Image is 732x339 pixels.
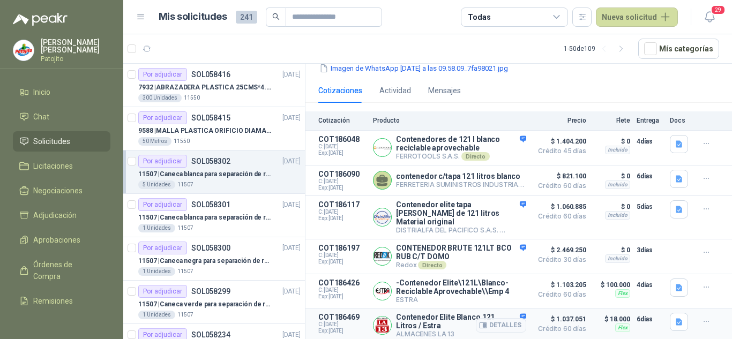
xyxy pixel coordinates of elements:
[593,170,630,183] p: $ 0
[396,330,526,338] p: ALMACENES LA 13
[33,111,49,123] span: Chat
[138,126,272,136] p: 9588 | MALLA PLASTICA ORIFICIO DIAMANTE 3MM
[177,224,193,232] p: 11507
[533,257,586,263] span: Crédito 30 días
[533,313,586,326] span: $ 1.037.051
[191,331,230,338] p: SOL058234
[533,117,586,124] p: Precio
[318,185,367,191] span: Exp: [DATE]
[605,146,630,154] div: Incluido
[396,180,526,189] p: FERRETERIA SUMINISTROS INDUSTRIALES SAS
[138,198,187,211] div: Por adjudicar
[318,313,367,321] p: COT186469
[593,117,630,124] p: Flete
[123,237,305,281] a: Por adjudicarSOL058300[DATE] 11507 |Caneca negra para separación de residuo 55 LT1 Unidades11507
[123,150,305,194] a: Por adjudicarSOL058302[DATE] 11507 |Caneca blanca para separación de residuos 121 LT5 Unidades11507
[123,194,305,237] a: Por adjudicarSOL058301[DATE] 11507 |Caneca blanca para separación de residuos 10 LT1 Unidades11507
[282,70,301,80] p: [DATE]
[13,82,110,102] a: Inicio
[605,180,630,189] div: Incluido
[318,178,367,185] span: C: [DATE]
[533,200,586,213] span: $ 1.060.885
[318,215,367,222] span: Exp: [DATE]
[318,150,367,156] span: Exp: [DATE]
[396,313,526,330] p: Contenedor Elite Blanco 121 Litros / Estra
[138,180,175,189] div: 5 Unidades
[318,321,367,328] span: C: [DATE]
[533,244,586,257] span: $ 2.469.250
[33,259,100,282] span: Órdenes de Compra
[396,261,526,269] p: Redox
[177,180,193,189] p: 11507
[396,244,526,261] p: CONTENEDOR BRUTE 121LT BCO RUB C/T DOMO
[318,278,367,287] p: COT186426
[418,261,446,269] div: Directo
[13,107,110,127] a: Chat
[282,156,301,167] p: [DATE]
[138,285,187,298] div: Por adjudicar
[318,209,367,215] span: C: [DATE]
[138,311,175,319] div: 1 Unidades
[533,170,586,183] span: $ 821.100
[282,243,301,253] p: [DATE]
[138,169,272,179] p: 11507 | Caneca blanca para separación de residuos 121 LT
[138,242,187,254] div: Por adjudicar
[184,94,200,102] p: 11550
[318,63,509,74] button: Imagen de WhatsApp [DATE] a las 09.58.09_7fa98021.jpg
[13,254,110,287] a: Órdenes de Compra
[33,185,83,197] span: Negociaciones
[318,85,362,96] div: Cotizaciones
[637,278,663,291] p: 4 días
[461,152,490,161] div: Directo
[191,71,230,78] p: SOL058416
[33,160,73,172] span: Licitaciones
[396,152,526,161] p: FERROTOOLS S.A.S.
[138,299,272,310] p: 11507 | Caneca verde para separación de residuo 55 LT
[396,200,526,226] p: Contenedor elite tapa [PERSON_NAME] de 121 litros Material original
[318,252,367,259] span: C: [DATE]
[374,208,391,226] img: Company Logo
[373,117,526,124] p: Producto
[33,135,70,147] span: Solicitudes
[191,288,230,295] p: SOL058299
[33,234,80,246] span: Aprobaciones
[374,282,391,300] img: Company Logo
[13,291,110,311] a: Remisiones
[138,213,272,223] p: 11507 | Caneca blanca para separación de residuos 10 LT
[637,313,663,326] p: 6 días
[499,226,528,235] div: Directo
[159,9,227,25] h1: Mis solicitudes
[318,287,367,293] span: C: [DATE]
[33,86,50,98] span: Inicio
[138,137,171,146] div: 50 Metros
[637,135,663,148] p: 4 días
[533,148,586,154] span: Crédito 45 días
[593,313,630,326] p: $ 18.000
[318,293,367,300] span: Exp: [DATE]
[605,254,630,263] div: Incluido
[174,137,190,146] p: 11550
[13,180,110,201] a: Negociaciones
[236,11,257,24] span: 241
[476,318,526,333] button: Detalles
[593,135,630,148] p: $ 0
[138,94,182,102] div: 300 Unidades
[396,135,526,152] p: Contenedores de 121 l blanco reciclable aprovechable
[318,328,367,334] span: Exp: [DATE]
[396,172,526,180] p: contenedor c/tapa 121 litros blanco
[533,291,586,298] span: Crédito 60 días
[374,139,391,156] img: Company Logo
[318,117,367,124] p: Cotización
[533,183,586,189] span: Crédito 60 días
[191,201,230,208] p: SOL058301
[41,56,110,62] p: Patojito
[282,113,301,123] p: [DATE]
[615,323,630,332] div: Flex
[318,200,367,209] p: COT186117
[533,278,586,291] span: $ 1.103.205
[282,200,301,210] p: [DATE]
[468,11,490,23] div: Todas
[318,144,367,150] span: C: [DATE]
[13,205,110,225] a: Adjudicación
[138,155,187,168] div: Por adjudicar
